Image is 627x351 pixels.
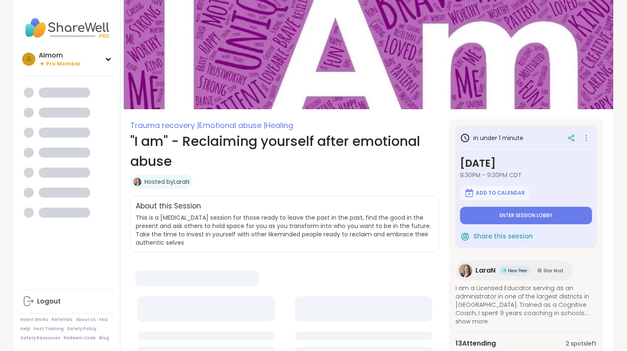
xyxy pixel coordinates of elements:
img: Star Host [537,268,542,273]
span: 2 spots left [566,339,597,348]
span: Trauma recovery | [130,120,199,130]
h3: in under 1 minute [460,133,523,143]
a: Host Training [34,326,64,332]
span: Enter session lobby [500,212,552,219]
a: Logout [20,291,113,311]
span: A [27,54,31,65]
img: ShareWell Logomark [464,188,474,198]
h3: [DATE] [460,156,592,171]
div: AImom [39,51,81,60]
h2: About this Session [136,201,201,212]
a: Redeem Code [64,335,96,341]
h1: "I am" - Reclaiming yourself after emotional abuse [130,131,439,171]
span: 8:30PM - 9:30PM CDT [460,171,592,179]
button: Add to Calendar [460,186,529,200]
span: I am a Licensed Educator serving as an administrator in one of the largest districts in [GEOGRAPH... [455,284,597,317]
span: Pro Member [46,60,81,68]
span: Share this session [473,232,533,241]
button: Share this session [460,228,533,245]
a: Referrals [52,317,72,323]
a: How It Works [20,317,48,323]
img: ShareWell Nav Logo [20,13,113,43]
a: Help [20,326,30,332]
a: Safety Resources [20,335,60,341]
span: Emotional abuse | [199,120,266,130]
span: New Peer [508,268,527,274]
a: Blog [99,335,109,341]
a: About Us [76,317,96,323]
a: LaraNLaraNNew PeerNew PeerStar HostStar Host [455,261,573,281]
a: Safety Policy [67,326,97,332]
span: Star Host [543,268,563,274]
img: New Peer [502,268,506,273]
img: LaraN [459,264,472,277]
span: LaraN [475,266,495,276]
a: FAQ [99,317,108,323]
div: Logout [37,297,61,306]
img: LaraN [133,178,142,186]
a: Hosted byLaraN [144,178,189,186]
img: ShareWell Logomark [460,231,470,241]
span: This is a [MEDICAL_DATA] session for those ready to leave the past in the past, find the good in ... [136,213,433,247]
span: show more [455,317,597,326]
span: 13 Attending [455,338,496,348]
span: Add to Calendar [476,190,525,196]
span: Healing [266,120,293,130]
button: Enter session lobby [460,207,592,224]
